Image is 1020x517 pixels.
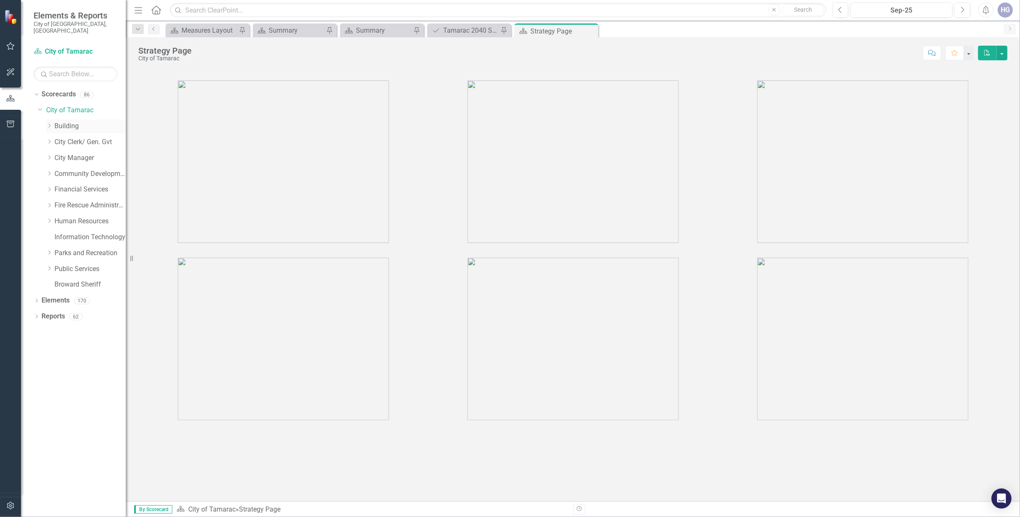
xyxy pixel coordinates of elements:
a: Fire Rescue Administration [55,201,126,210]
div: » [176,505,567,514]
input: Search Below... [34,67,117,81]
a: Human Resources [55,217,126,226]
a: Public Services [55,264,126,274]
a: Summary [342,25,411,36]
div: Strategy Page [530,26,596,36]
a: City of Tamarac [46,106,126,115]
div: 170 [74,297,90,304]
a: Parks and Recreation [55,248,126,258]
a: Tamarac 2040 Strategic Plan - Departmental Action Plan [429,25,498,36]
a: Broward Sheriff [55,280,126,290]
a: City of Tamarac [188,505,236,513]
div: Open Intercom Messenger [991,489,1012,509]
img: tamarac1%20v3.png [178,80,389,243]
a: Building [55,121,126,131]
img: tamarac2%20v3.png [467,80,679,243]
a: City of Tamarac [34,47,117,57]
span: Elements & Reports [34,10,117,21]
a: Information Technology [55,233,126,242]
div: Sep-25 [854,5,950,16]
input: Search ClearPoint... [170,3,826,18]
div: Summary [356,25,411,36]
div: Strategy Page [239,505,280,513]
button: Search [782,4,824,16]
img: tamarac4%20v2.png [178,258,389,420]
div: City of Tamarac [138,55,192,62]
a: City Manager [55,153,126,163]
a: Elements [42,296,70,305]
a: Community Development [55,169,126,179]
span: By Scorecard [134,505,172,514]
button: HG [998,3,1013,18]
img: ClearPoint Strategy [4,9,19,24]
div: Strategy Page [138,46,192,55]
small: City of [GEOGRAPHIC_DATA], [GEOGRAPHIC_DATA] [34,21,117,34]
a: Measures Layout [168,25,237,36]
img: tamarac3%20v3.png [757,80,968,243]
div: Measures Layout [182,25,237,36]
img: tamarac6%20v2.png [757,258,968,420]
span: Search [794,6,812,13]
a: Financial Services [55,185,126,194]
a: City Clerk/ Gen. Gvt [55,137,126,147]
img: tamarac5%20v2.png [467,258,679,420]
button: Sep-25 [851,3,953,18]
a: Scorecards [42,90,76,99]
div: 62 [69,313,83,320]
div: Tamarac 2040 Strategic Plan - Departmental Action Plan [443,25,498,36]
a: Summary [255,25,324,36]
div: 86 [80,91,93,98]
a: Reports [42,312,65,321]
div: Summary [269,25,324,36]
